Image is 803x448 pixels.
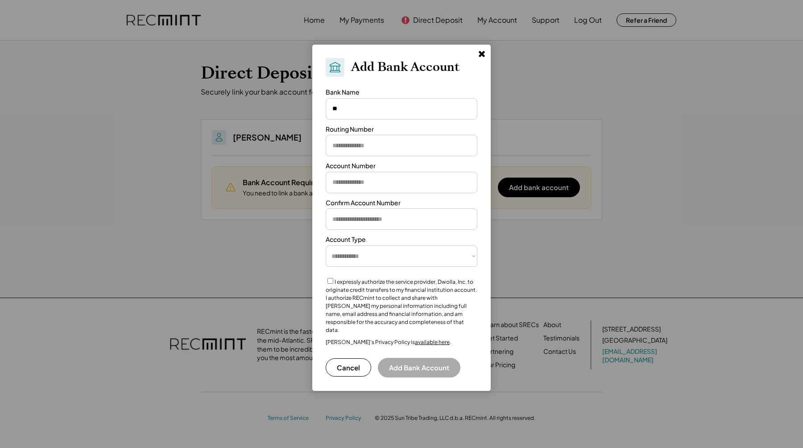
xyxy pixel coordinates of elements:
[328,61,342,74] img: Bank.svg
[326,339,451,346] div: [PERSON_NAME]’s Privacy Policy is .
[326,278,477,333] label: I expressly authorize the service provider, Dwolla, Inc. to originate credit transfers to my fina...
[378,358,460,377] button: Add Bank Account
[326,235,366,244] div: Account Type
[351,60,459,75] h2: Add Bank Account
[326,125,374,134] div: Routing Number
[415,339,450,345] a: available here
[326,88,360,97] div: Bank Name
[326,162,376,170] div: Account Number
[326,199,401,207] div: Confirm Account Number
[326,358,371,377] button: Cancel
